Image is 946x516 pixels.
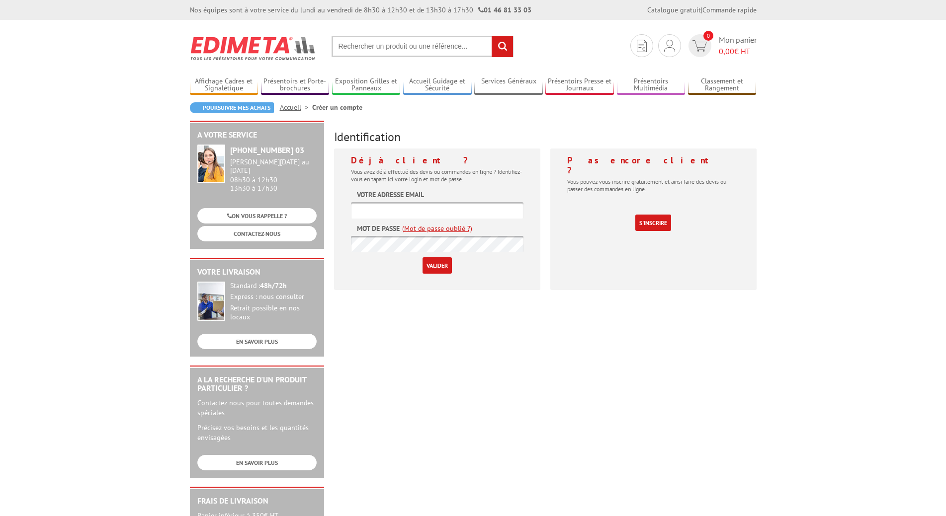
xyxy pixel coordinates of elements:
[197,423,317,442] p: Précisez vos besoins et les quantités envisagées
[197,131,317,140] h2: A votre service
[197,226,317,241] a: CONTACTEZ-NOUS
[280,103,312,112] a: Accueil
[478,5,531,14] strong: 01 46 81 33 03
[334,131,757,144] h3: Identification
[197,282,225,321] img: widget-livraison.jpg
[688,77,757,93] a: Classement et Rangement
[567,178,740,193] p: Vous pouvez vous inscrire gratuitement et ainsi faire des devis ou passer des commandes en ligne.
[719,46,757,57] span: € HT
[230,158,317,175] div: [PERSON_NAME][DATE] au [DATE]
[647,5,701,14] a: Catalogue gratuit
[474,77,543,93] a: Services Généraux
[423,257,452,274] input: Valider
[230,282,317,291] div: Standard :
[635,215,671,231] a: S'inscrire
[719,34,757,57] span: Mon panier
[351,155,523,165] h4: Déjà client ?
[230,145,304,155] strong: [PHONE_NUMBER] 03
[403,77,472,93] a: Accueil Guidage et Sécurité
[261,77,330,93] a: Présentoirs et Porte-brochures
[357,190,424,200] label: Votre adresse email
[230,304,317,322] div: Retrait possible en nos locaux
[230,293,317,301] div: Express : nous consulter
[197,455,317,470] a: EN SAVOIR PLUS
[664,40,675,52] img: devis rapide
[312,102,362,112] li: Créer un compte
[197,375,317,393] h2: A la recherche d'un produit particulier ?
[197,145,225,183] img: widget-service.jpg
[637,40,647,52] img: devis rapide
[703,31,713,41] span: 0
[617,77,686,93] a: Présentoirs Multimédia
[190,102,274,113] a: Poursuivre mes achats
[402,223,472,233] a: (Mot de passe oublié ?)
[357,223,400,233] label: Mot de passe
[647,5,757,15] div: |
[332,77,401,93] a: Exposition Grilles et Panneaux
[190,5,531,15] div: Nos équipes sont à votre service du lundi au vendredi de 8h30 à 12h30 et de 13h30 à 17h30
[567,155,740,175] h4: Pas encore client ?
[190,77,258,93] a: Affichage Cadres et Signalétique
[492,36,513,57] input: rechercher
[190,30,317,67] img: Edimeta
[260,281,287,290] strong: 48h/72h
[686,34,757,57] a: devis rapide 0 Mon panier 0,00€ HT
[197,497,317,506] h2: Frais de Livraison
[332,36,514,57] input: Rechercher un produit ou une référence...
[230,158,317,192] div: 08h30 à 12h30 13h30 à 17h30
[197,334,317,349] a: EN SAVOIR PLUS
[545,77,614,93] a: Présentoirs Presse et Journaux
[692,40,707,52] img: devis rapide
[197,268,317,277] h2: Votre livraison
[719,46,734,56] span: 0,00
[197,398,317,418] p: Contactez-nous pour toutes demandes spéciales
[702,5,757,14] a: Commande rapide
[351,168,523,183] p: Vous avez déjà effectué des devis ou commandes en ligne ? Identifiez-vous en tapant ici votre log...
[197,208,317,223] a: ON VOUS RAPPELLE ?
